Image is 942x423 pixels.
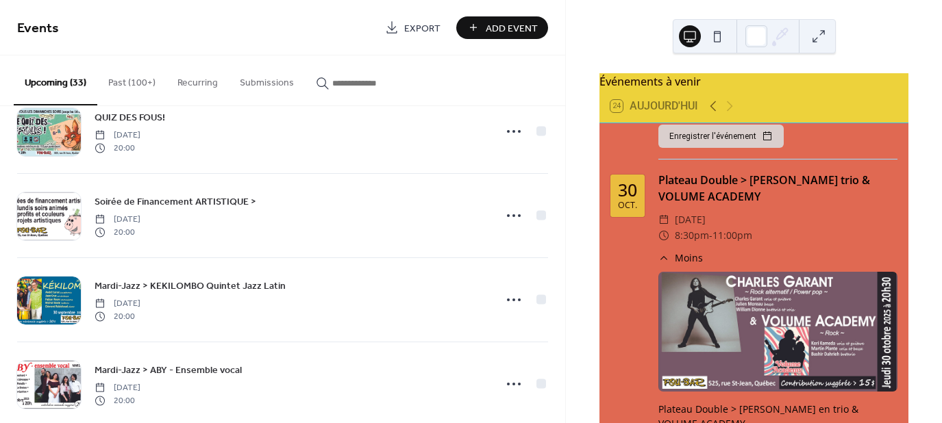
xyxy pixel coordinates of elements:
span: 20:00 [95,310,140,322]
a: Export [375,16,451,39]
span: 20:00 [95,394,140,407]
button: Enregistrer l'événement [658,125,784,148]
button: Past (100+) [97,55,166,104]
div: Plateau Double > [PERSON_NAME] trio & VOLUME ACADEMY [658,172,897,205]
div: ​ [658,227,669,244]
span: Moins [675,251,703,265]
span: 20:00 [95,226,140,238]
span: Mardi-Jazz > KEKILOMBO Quintet Jazz Latin [95,279,286,294]
button: Submissions [229,55,305,104]
span: [DATE] [95,129,140,142]
button: Recurring [166,55,229,104]
span: [DATE] [95,214,140,226]
span: Add Event [486,21,538,36]
div: Événements à venir [599,73,908,90]
div: ​ [658,211,669,228]
span: 20:00 [95,142,140,154]
a: Mardi-Jazz > KEKILOMBO Quintet Jazz Latin [95,278,286,294]
span: [DATE] [95,298,140,310]
span: [DATE] [675,211,706,228]
span: Export [404,21,441,36]
button: Upcoming (33) [14,55,97,105]
span: 11:00pm [712,227,752,244]
span: [DATE] [95,382,140,394]
a: QUIZ DES FOUS! [95,110,165,125]
span: 8:30pm [675,227,709,244]
a: Soirée de Financement ARTISTIQUE > [95,194,256,209]
a: Mardi-Jazz > ABY - Ensemble vocal [95,362,242,378]
div: ​ [658,251,669,265]
span: Soirée de Financement ARTISTIQUE > [95,195,256,209]
span: - [709,227,712,244]
div: oct. [618,201,637,210]
button: ​Moins [658,251,703,265]
div: 30 [618,181,637,198]
span: Events [17,15,59,42]
button: Add Event [456,16,548,39]
span: Mardi-Jazz > ABY - Ensemble vocal [95,363,242,378]
span: QUIZ DES FOUS! [95,111,165,125]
